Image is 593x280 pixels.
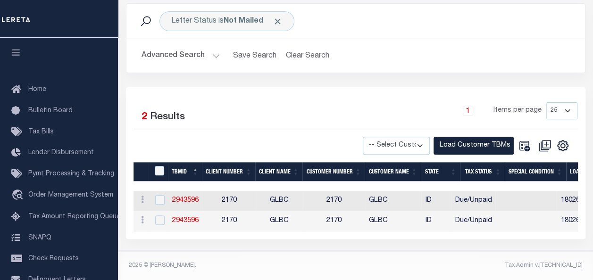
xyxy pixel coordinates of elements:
a: 2943596 [172,197,199,204]
td: GLBC [365,211,421,231]
a: 1 [463,106,473,116]
label: Results [150,110,185,125]
div: Tax Admin v.[TECHNICAL_ID] [363,261,583,270]
th: Customer Number: activate to sort column ascending [302,162,365,181]
button: Advanced Search [142,47,220,65]
a: 2943596 [172,217,199,224]
td: GLBC [365,191,421,211]
button: Load Customer TBMs [434,137,514,155]
span: Due/Unpaid [455,217,492,224]
span: Home [28,86,46,93]
th: Client Name: activate to sort column ascending [255,162,302,181]
span: 2170 [222,197,237,204]
div: 2025 © [PERSON_NAME]. [122,261,356,270]
span: Tax Bills [28,129,54,135]
span: Tax Amount Reporting Queue [28,214,120,220]
span: Due/Unpaid [455,197,492,204]
th: Special Condition: activate to sort column ascending [505,162,566,181]
th: Tax Status: activate to sort column ascending [460,162,505,181]
span: Pymt Processing & Tracking [28,171,114,177]
span: Order Management System [28,192,113,198]
span: 2170 [222,217,237,224]
span: Check Requests [28,255,79,262]
span: Bulletin Board [28,107,73,114]
button: Save Search [227,47,282,65]
span: 2170 [326,197,342,204]
th: Client Number: activate to sort column ascending [202,162,255,181]
i: travel_explore [11,189,26,202]
span: 2 [142,112,147,122]
td: ID [421,191,451,211]
th: STATE: activate to sort column ascending [421,162,460,181]
td: ID [421,211,451,231]
div: Letter Status is [159,11,294,31]
span: 2170 [326,217,342,224]
button: Clear Search [282,47,334,65]
th: TBMID: activate to sort column descending [168,162,202,181]
span: SNAPQ [28,234,51,241]
span: Click to Remove [273,16,283,26]
span: Items per page [493,106,542,116]
span: GLBC [270,197,289,204]
span: GLBC [270,217,289,224]
b: Not Mailed [224,17,263,25]
th: Customer Name: activate to sort column ascending [365,162,421,181]
span: Lender Disbursement [28,149,94,156]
